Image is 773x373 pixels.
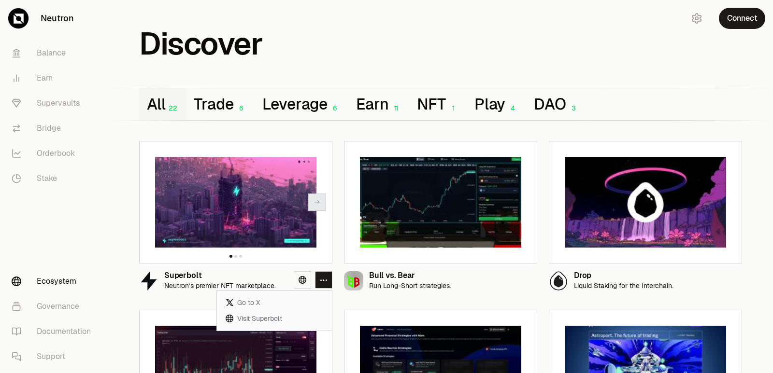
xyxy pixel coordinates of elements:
[4,166,104,191] a: Stake
[446,104,459,112] div: 1
[234,104,247,112] div: 6
[164,272,276,280] div: Superbolt
[369,272,451,280] div: Bull vs. Bear
[186,88,254,120] button: Trade
[565,157,726,248] img: Drop preview image
[4,294,104,319] a: Governance
[566,104,579,112] div: 3
[4,344,104,369] a: Support
[388,104,401,112] div: 11
[221,311,328,327] a: Visit Superbolt
[155,157,316,248] img: Superbolt preview image
[467,88,526,120] button: Play
[4,269,104,294] a: Ecosystem
[369,282,451,290] p: Run Long-Short strategies.
[574,272,673,280] div: Drop
[328,104,341,112] div: 6
[348,88,409,120] button: Earn
[360,157,521,248] img: Bull vs. Bear preview image
[255,88,349,120] button: Leverage
[4,66,104,91] a: Earn
[165,104,178,112] div: 22
[409,88,466,120] button: NFT
[574,282,673,290] p: Liquid Staking for the Interchain.
[164,282,276,290] p: Neutron’s premier NFT marketplace.
[4,319,104,344] a: Documentation
[139,88,186,120] button: All
[719,8,765,29] button: Connect
[4,91,104,116] a: Supervaults
[4,141,104,166] a: Orderbook
[4,41,104,66] a: Balance
[505,104,518,112] div: 4
[139,31,262,57] h1: Discover
[221,295,328,311] a: Go to X
[4,116,104,141] a: Bridge
[526,88,587,120] button: DAO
